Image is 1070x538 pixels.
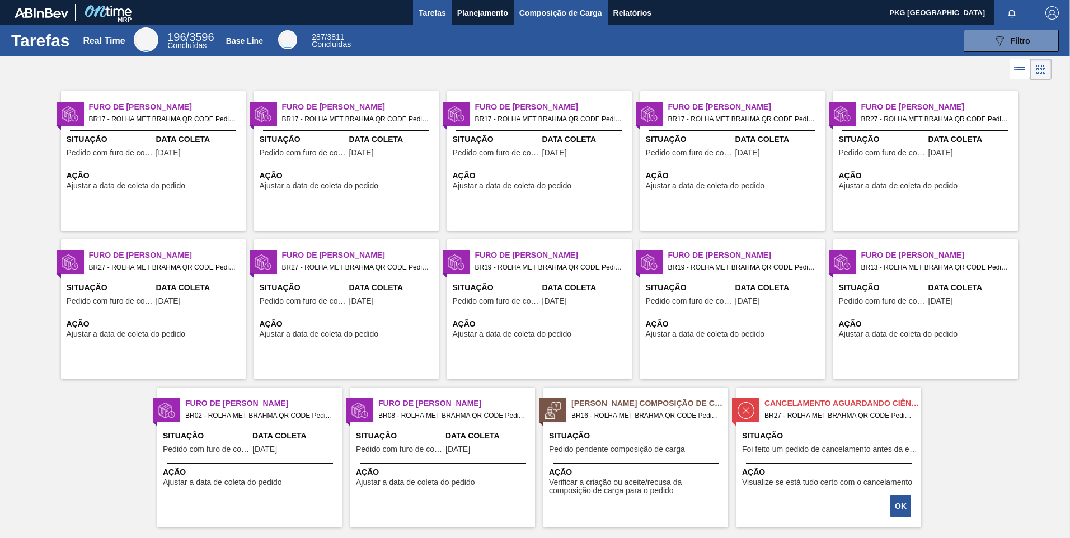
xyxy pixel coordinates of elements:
button: Filtro [964,30,1059,52]
img: status [158,402,175,419]
span: Ajustar a data de coleta do pedido [839,330,958,338]
div: Real Time [134,27,158,52]
span: Verificar a criação ou aceite/recusa da composição de carga para o pedido [549,478,725,495]
span: Ação [839,318,1015,330]
span: Furo de Coleta [861,249,1018,261]
span: BR17 - ROLHA MET BRAHMA QR CODE Pedido - 1967134 [668,113,816,125]
span: Pedido com furo de coleta [839,297,926,305]
span: / 3811 [312,32,344,41]
button: Notificações [994,5,1030,21]
span: Ajustar a data de coleta do pedido [163,478,282,487]
span: Ação [356,466,532,478]
span: 06/09/2025 [349,297,374,305]
img: status [351,402,368,419]
div: Base Line [312,34,351,48]
span: Ação [67,170,243,182]
img: status [834,106,851,122]
span: 01/09/2025 [349,149,374,157]
div: Base Line [226,36,263,45]
span: Data Coleta [928,134,1015,145]
span: BR27 - ROLHA MET BRAHMA QR CODE Pedido - 1947836 [861,113,1009,125]
span: 01/09/2025 [735,149,760,157]
img: status [834,254,851,271]
span: Pedido com furo de coleta [67,297,153,305]
span: Concluídas [167,41,207,50]
span: Ação [453,318,629,330]
span: Ajustar a data de coleta do pedido [260,330,379,338]
span: 19/09/2025 [252,445,277,454]
span: BR16 - ROLHA MET BRAHMA QR CODE Pedido - 2035995 [571,409,719,422]
span: Furo de Coleta [475,249,632,261]
span: Ajustar a data de coleta do pedido [67,330,186,338]
img: status [641,106,658,122]
span: Furo de Coleta [89,101,246,113]
span: Ajustar a data de coleta do pedido [453,182,572,190]
span: 01/09/2025 [542,149,567,157]
span: 08/09/2025 [928,297,953,305]
span: Data Coleta [349,134,436,145]
span: BR19 - ROLHA MET BRAHMA QR CODE Pedido - 1947842 [668,261,816,273]
span: Furo de Coleta [378,398,535,409]
span: Ação [67,318,243,330]
span: Data Coleta [735,282,822,294]
img: status [448,254,464,271]
span: Situação [742,430,918,442]
img: Logout [1045,6,1059,20]
span: Data Coleta [156,134,243,145]
span: Furo de Coleta [282,249,439,261]
span: Ajustar a data de coleta do pedido [356,478,475,487]
span: Visualize se está tudo certo com o cancelamento [742,478,912,487]
span: 196 [167,31,186,43]
span: Ação [260,170,436,182]
h1: Tarefas [11,34,70,47]
img: TNhmsLtSVTkK8tSr43FrP2fwEKptu5GPRR3wAAAABJRU5ErkJggg== [15,8,68,18]
span: Ação [646,170,822,182]
span: Ajustar a data de coleta do pedido [839,182,958,190]
span: 12/09/2025 [542,297,567,305]
span: Pedido com furo de coleta [67,149,153,157]
span: 287 [312,32,325,41]
img: status [255,254,271,271]
span: BR27 - ROLHA MET BRAHMA QR CODE Pedido - 1947837 [89,261,237,273]
span: BR17 - ROLHA MET BRAHMA QR CODE Pedido - 1967135 [89,113,237,125]
button: OK [890,495,911,517]
span: Ação [453,170,629,182]
span: Situação [356,430,443,442]
span: Situação [453,134,539,145]
span: Composição de Carga [519,6,602,20]
span: Ação [163,466,339,478]
span: Relatórios [613,6,651,20]
div: Real Time [83,36,125,46]
span: Tarefas [419,6,446,20]
span: Pedido com furo de coleta [453,297,539,305]
span: Pedido com furo de coleta [163,445,250,454]
span: Ação [646,318,822,330]
span: BR13 - ROLHA MET BRAHMA QR CODE Pedido - 1947839 [861,261,1009,273]
span: Pedido Aguardando Composição de Carga [571,398,728,409]
span: Situação [163,430,250,442]
span: Pedido com furo de coleta [260,149,346,157]
span: Ajustar a data de coleta do pedido [67,182,186,190]
span: Ajustar a data de coleta do pedido [646,330,765,338]
span: Furo de Coleta [861,101,1018,113]
span: Data Coleta [735,134,822,145]
span: Furo de Coleta [668,101,825,113]
span: Ação [260,318,436,330]
span: Foi feito um pedido de cancelamento antes da etapa de aguardando faturamento [742,445,918,454]
span: Furo de Coleta [282,101,439,113]
span: Ação [742,466,918,478]
span: Pedido com furo de coleta [646,149,733,157]
span: 19/09/2025 [445,445,470,454]
span: Data Coleta [349,282,436,294]
img: status [641,254,658,271]
span: Ação [549,466,725,478]
span: Ajustar a data de coleta do pedido [646,182,765,190]
span: Situação [839,282,926,294]
span: BR27 - ROLHA MET BRAHMA QR CODE Pedido - 2022706 [282,261,430,273]
span: Furo de Coleta [475,101,632,113]
span: Planejamento [457,6,508,20]
span: Concluídas [312,40,351,49]
span: Pedido com furo de coleta [356,445,443,454]
span: 01/09/2025 [156,149,181,157]
span: Ação [839,170,1015,182]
